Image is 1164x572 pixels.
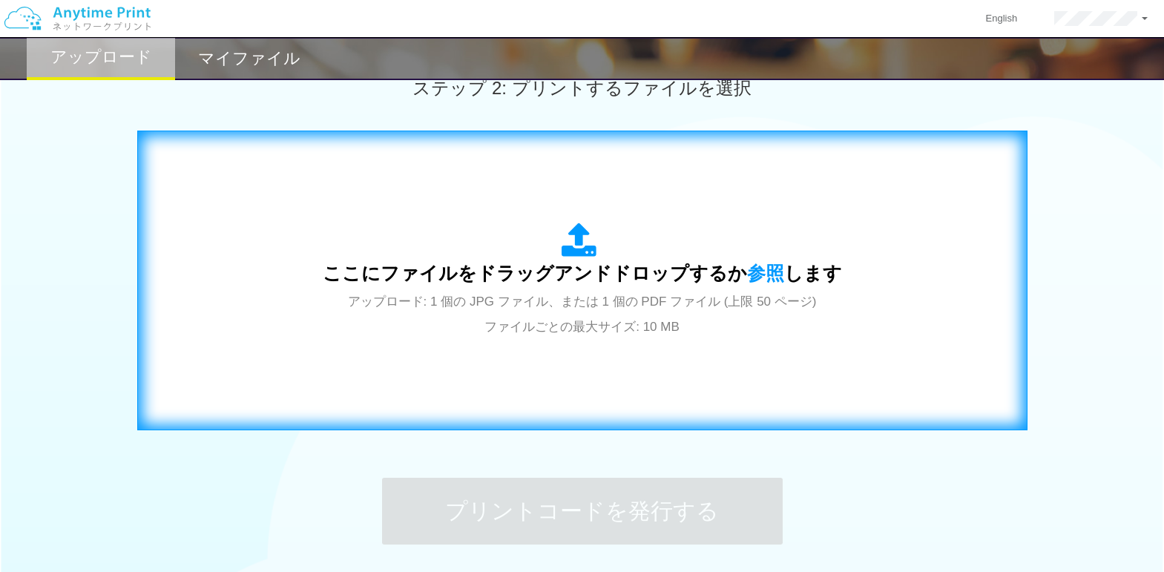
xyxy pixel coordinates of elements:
[198,50,300,68] h2: マイファイル
[348,295,817,334] span: アップロード: 1 個の JPG ファイル、または 1 個の PDF ファイル (上限 50 ページ) ファイルごとの最大サイズ: 10 MB
[50,48,152,66] h2: アップロード
[323,263,842,283] span: ここにファイルをドラッグアンドドロップするか します
[412,78,751,98] span: ステップ 2: プリントするファイルを選択
[747,263,784,283] span: 参照
[382,478,783,545] button: プリントコードを発行する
